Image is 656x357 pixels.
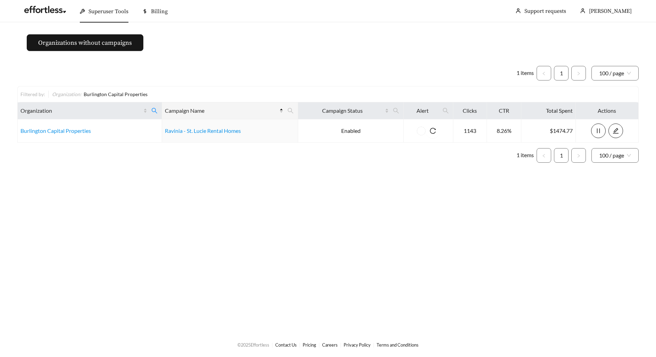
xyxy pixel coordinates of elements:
a: Pricing [303,342,316,348]
li: 1 items [516,66,534,80]
span: search [285,105,296,116]
td: 1143 [453,119,487,143]
a: Terms and Conditions [377,342,419,348]
li: Next Page [571,148,586,163]
span: right [577,71,581,76]
span: Organization [20,107,142,115]
span: edit [609,128,623,134]
span: 100 / page [599,66,631,80]
button: right [571,66,586,80]
a: 1 [554,66,568,80]
span: © 2025 Effortless [237,342,269,348]
div: Page Size [591,66,639,80]
span: Campaign Name [165,107,278,115]
span: Organizations without campaigns [38,38,132,48]
button: right [571,148,586,163]
span: search [440,105,452,116]
button: reload [426,124,440,138]
button: edit [608,124,623,138]
span: search [151,108,158,114]
div: Page Size [591,148,639,163]
span: search [390,105,402,116]
a: 1 [554,148,568,162]
li: 1 [554,148,569,163]
li: Previous Page [537,66,551,80]
a: Ravinia - St. Lucie Rental Homes [165,127,241,134]
span: right [577,154,581,158]
span: search [287,108,294,114]
span: Alert [406,107,438,115]
span: Superuser Tools [89,8,128,15]
button: Organizations without campaigns [27,34,143,51]
button: pause [591,124,606,138]
a: Privacy Policy [344,342,371,348]
li: Previous Page [537,148,551,163]
td: 8.26% [487,119,522,143]
li: 1 items [516,148,534,163]
span: left [542,154,546,158]
td: $1474.77 [521,119,575,143]
span: search [149,105,160,116]
span: reload [426,128,440,134]
span: 100 / page [599,148,631,162]
span: search [393,108,399,114]
a: edit [608,127,623,134]
li: Next Page [571,66,586,80]
th: Actions [576,102,639,119]
button: left [537,66,551,80]
button: left [537,148,551,163]
a: Support requests [524,8,566,15]
span: search [443,108,449,114]
span: pause [591,128,605,134]
span: Campaign Status [301,107,384,115]
span: Billing [151,8,168,15]
div: Filtered by: [20,91,48,98]
th: Clicks [453,102,487,119]
span: [PERSON_NAME] [589,8,632,15]
th: Total Spent [521,102,575,119]
a: Contact Us [275,342,297,348]
a: Careers [322,342,338,348]
span: left [542,71,546,76]
a: Burlington Capital Properties [20,127,91,134]
span: Burlington Capital Properties [84,91,148,97]
td: Enabled [298,119,404,143]
span: Organization : [52,91,82,97]
th: CTR [487,102,522,119]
